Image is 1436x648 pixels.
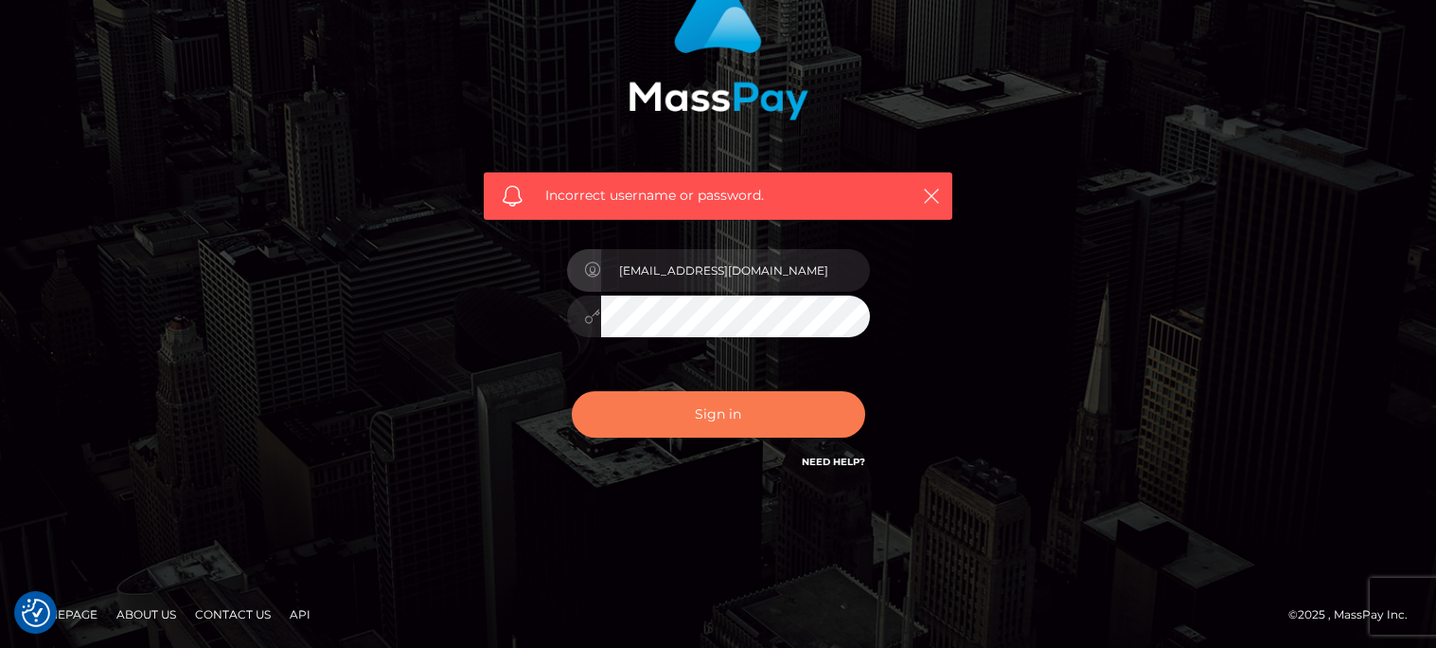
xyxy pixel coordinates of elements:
[109,600,184,629] a: About Us
[22,599,50,627] button: Consent Preferences
[601,249,870,292] input: Username...
[802,456,865,468] a: Need Help?
[22,599,50,627] img: Revisit consent button
[1288,604,1422,625] div: © 2025 , MassPay Inc.
[282,600,318,629] a: API
[187,600,278,629] a: Contact Us
[21,600,105,629] a: Homepage
[545,186,891,206] span: Incorrect username or password.
[572,391,865,438] button: Sign in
